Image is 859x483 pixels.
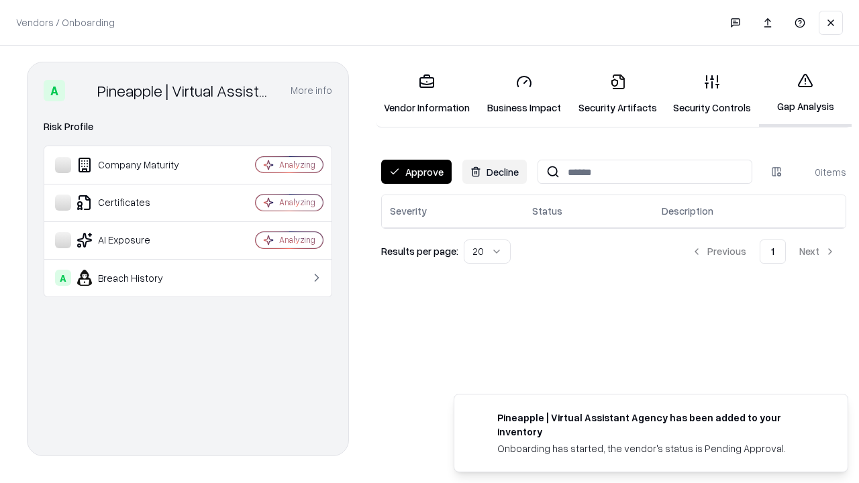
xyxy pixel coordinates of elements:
img: trypineapple.com [470,411,487,427]
div: Pineapple | Virtual Assistant Agency [97,80,274,101]
a: Security Artifacts [570,63,665,125]
div: Pineapple | Virtual Assistant Agency has been added to your inventory [497,411,815,439]
div: A [44,80,65,101]
button: Decline [462,160,527,184]
div: A [55,270,71,286]
div: Onboarding has started, the vendor's status is Pending Approval. [497,441,815,455]
img: Pineapple | Virtual Assistant Agency [70,80,92,101]
div: Analyzing [279,234,315,246]
a: Business Impact [478,63,570,125]
nav: pagination [680,239,846,264]
button: 1 [760,239,786,264]
div: 0 items [793,165,846,179]
p: Results per page: [381,244,458,258]
a: Security Controls [665,63,759,125]
div: Analyzing [279,197,315,208]
div: Certificates [55,195,215,211]
div: Risk Profile [44,119,332,135]
button: Approve [381,160,452,184]
div: Company Maturity [55,157,215,173]
div: Description [662,204,713,218]
a: Gap Analysis [759,62,852,127]
div: Severity [390,204,427,218]
div: AI Exposure [55,232,215,248]
div: Status [532,204,562,218]
button: More info [291,78,332,103]
div: Analyzing [279,159,315,170]
div: Breach History [55,270,215,286]
p: Vendors / Onboarding [16,15,115,30]
a: Vendor Information [376,63,478,125]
